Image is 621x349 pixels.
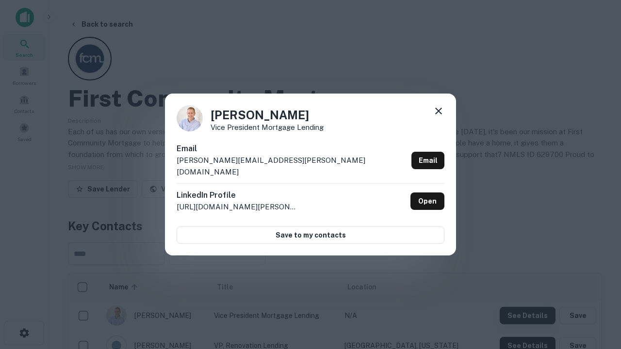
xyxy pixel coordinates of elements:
p: [PERSON_NAME][EMAIL_ADDRESS][PERSON_NAME][DOMAIN_NAME] [177,155,408,177]
h6: LinkedIn Profile [177,190,298,201]
a: Email [411,152,444,169]
iframe: Chat Widget [572,240,621,287]
p: [URL][DOMAIN_NAME][PERSON_NAME] [177,201,298,213]
button: Save to my contacts [177,226,444,244]
h6: Email [177,143,408,155]
a: Open [410,192,444,210]
img: 1520878720083 [177,105,203,131]
h4: [PERSON_NAME] [211,106,324,124]
p: Vice President Mortgage Lending [211,124,324,131]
